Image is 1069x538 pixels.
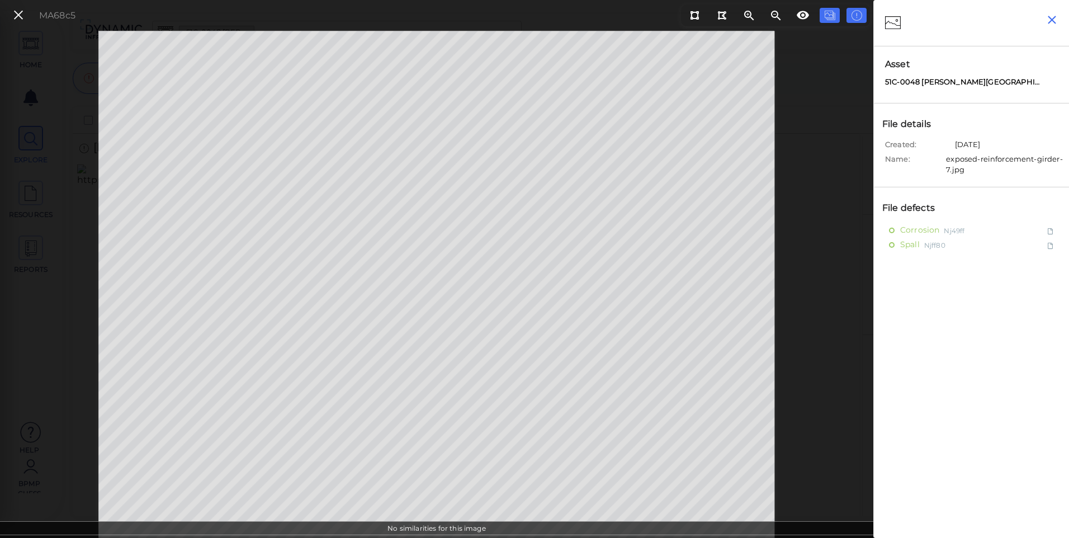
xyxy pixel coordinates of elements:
span: Corrosion [900,223,939,237]
span: Nj49ff [944,223,964,237]
div: CorrosionNj49ff [879,223,1063,238]
div: SpallNjff80 [879,238,1063,252]
div: File defects [879,199,949,218]
span: 51C-0048 Romero Creek Bridge [885,77,1042,88]
span: Spall [900,238,920,252]
div: File details [879,115,945,134]
div: MA68c5 [39,9,75,22]
span: Njff80 [924,238,945,252]
span: Asset [885,58,1058,71]
span: exposed-reinforcement-girder-7.jpg [946,154,1063,176]
iframe: Chat [1021,488,1061,530]
span: Name: [885,154,943,168]
span: Created: [885,139,952,154]
span: [DATE] [955,139,980,154]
